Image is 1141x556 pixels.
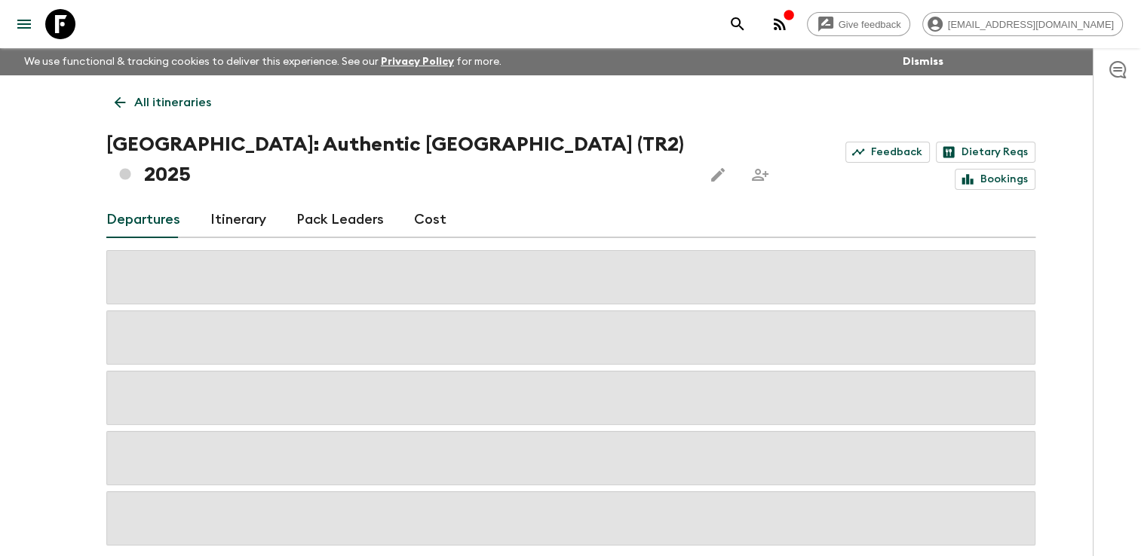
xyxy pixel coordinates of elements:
a: Privacy Policy [381,57,454,67]
button: Dismiss [899,51,947,72]
button: menu [9,9,39,39]
a: Bookings [955,169,1035,190]
span: Give feedback [830,19,909,30]
button: search adventures [722,9,753,39]
a: Cost [414,202,446,238]
a: Departures [106,202,180,238]
a: Dietary Reqs [936,142,1035,163]
a: Give feedback [807,12,910,36]
h1: [GEOGRAPHIC_DATA]: Authentic [GEOGRAPHIC_DATA] (TR2) 2025 [106,130,691,190]
p: We use functional & tracking cookies to deliver this experience. See our for more. [18,48,508,75]
button: Edit this itinerary [703,160,733,190]
a: All itineraries [106,87,219,118]
span: Share this itinerary [745,160,775,190]
div: [EMAIL_ADDRESS][DOMAIN_NAME] [922,12,1123,36]
a: Itinerary [210,202,266,238]
p: All itineraries [134,93,211,112]
a: Feedback [845,142,930,163]
span: [EMAIL_ADDRESS][DOMAIN_NAME] [940,19,1122,30]
a: Pack Leaders [296,202,384,238]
